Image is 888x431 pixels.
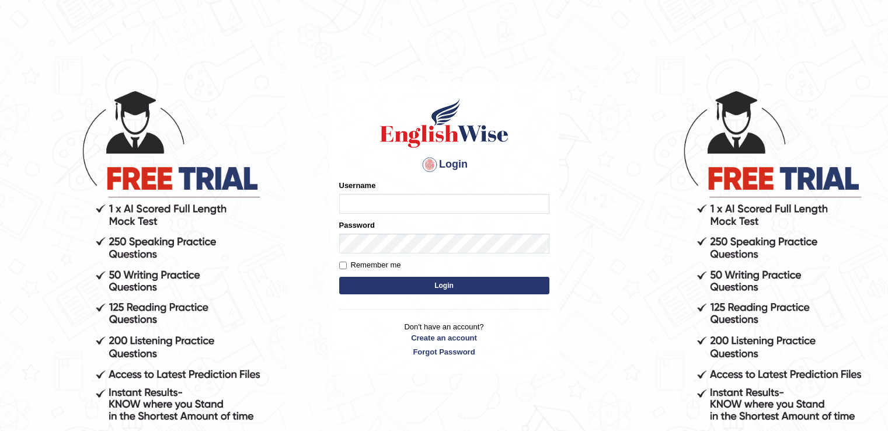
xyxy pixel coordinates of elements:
label: Remember me [339,259,401,271]
p: Don't have an account? [339,321,549,357]
label: Password [339,220,375,231]
a: Forgot Password [339,346,549,357]
button: Login [339,277,549,294]
input: Remember me [339,262,347,269]
a: Create an account [339,332,549,343]
h4: Login [339,155,549,174]
img: Logo of English Wise sign in for intelligent practice with AI [378,97,511,150]
label: Username [339,180,376,191]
